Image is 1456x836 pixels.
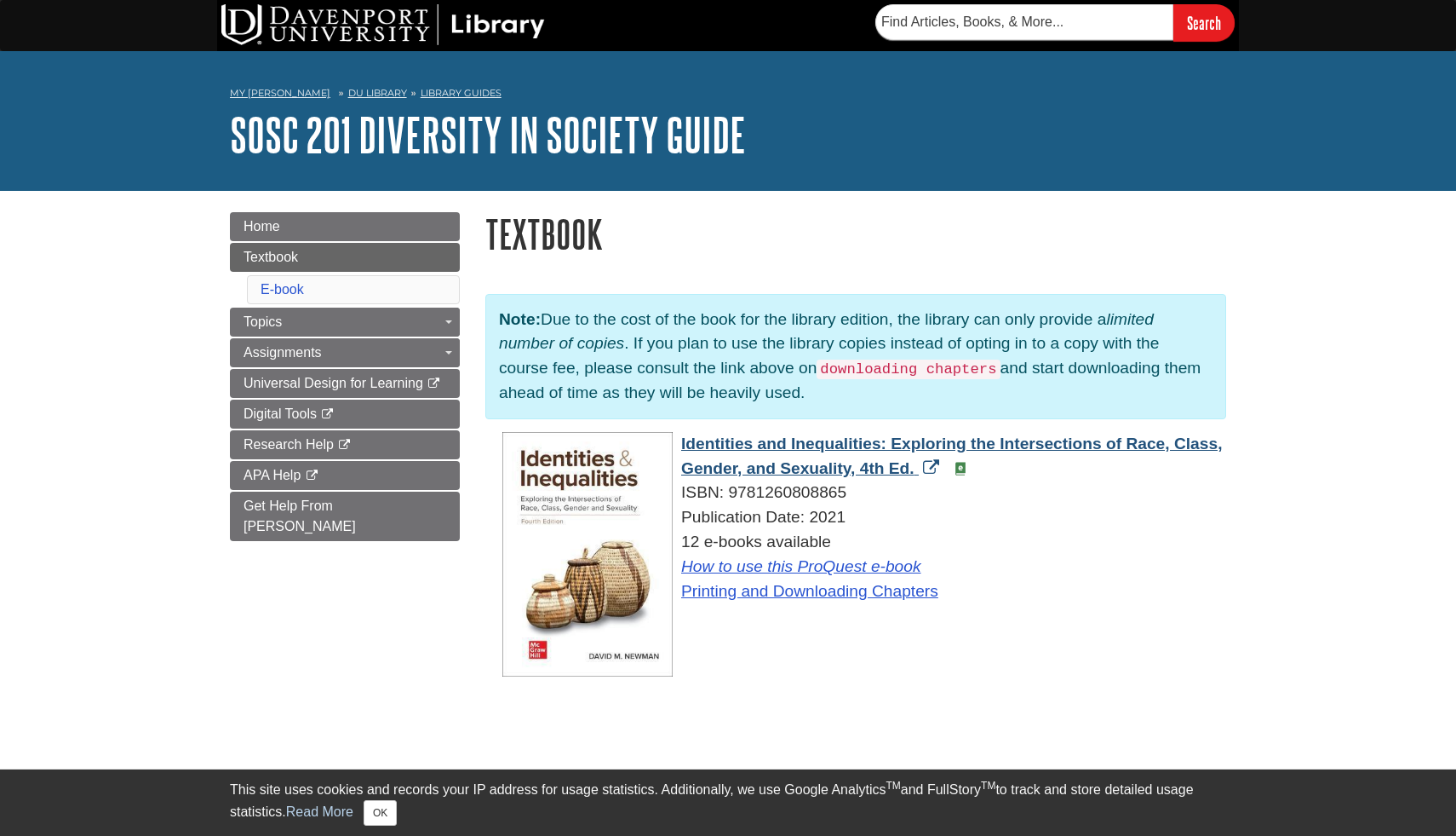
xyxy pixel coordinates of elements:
[244,345,322,360] span: Assignments
[221,4,545,45] img: DU Library
[875,4,1235,41] form: Searches DU Library's articles, books, and more
[230,338,460,367] a: Assignments
[230,369,460,398] a: Universal Design for Learning
[286,804,353,819] a: Read More
[499,310,1154,353] em: limited number of copies
[230,780,1226,826] div: This site uses cookies and records your IP address for usage statistics. Additionally, we use Goo...
[364,800,397,826] button: Close
[230,108,746,161] a: SOSC 201 Diversity in Society Guide
[230,212,460,241] a: Home
[244,437,334,452] span: Research Help
[485,294,1226,419] p: Due to the cost of the book for the library edition, the library can only provide a . If you plan...
[817,360,1000,379] code: downloading chapters
[681,435,1222,477] span: Identities and Inequalities: Exploring the Intersections of Race, Class, Gender, and Sexuality, 4...
[230,492,460,541] a: Get Help From [PERSON_NAME]
[1173,4,1235,41] input: Search
[305,470,319,481] i: This link opens in a new window
[230,212,460,541] div: Guide Page Menu
[502,432,673,677] img: Cover Art
[681,435,1222,477] a: Link opens in new window
[244,499,356,533] span: Get Help From [PERSON_NAME]
[886,780,900,792] sup: TM
[230,461,460,490] a: APA Help
[427,378,441,389] i: This link opens in a new window
[230,308,460,337] a: Topics
[502,505,1226,530] div: Publication Date: 2021
[230,86,330,101] a: My [PERSON_NAME]
[244,376,423,390] span: Universal Design for Learning
[502,481,1226,505] div: ISBN: 9781260808865
[499,310,541,328] strong: Note:
[244,250,298,264] span: Textbook
[244,406,317,421] span: Digital Tools
[320,409,335,420] i: This link opens in a new window
[348,87,407,99] a: DU Library
[485,212,1226,256] h1: Textbook
[261,282,304,297] a: E-book
[230,400,460,429] a: Digital Tools
[502,530,1226,603] div: 12 e-books available
[875,4,1173,40] input: Find Articles, Books, & More...
[244,219,280,234] span: Home
[230,82,1226,109] nav: breadcrumb
[421,87,502,99] a: Library Guides
[244,314,282,329] span: Topics
[681,557,921,575] a: How to use this ProQuest e-book
[954,462,967,476] img: e-Book
[230,430,460,459] a: Research Help
[337,440,352,451] i: This link opens in a new window
[230,243,460,272] a: Textbook
[981,780,995,792] sup: TM
[244,468,301,482] span: APA Help
[681,582,938,600] a: Printing and Downloading Chapters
